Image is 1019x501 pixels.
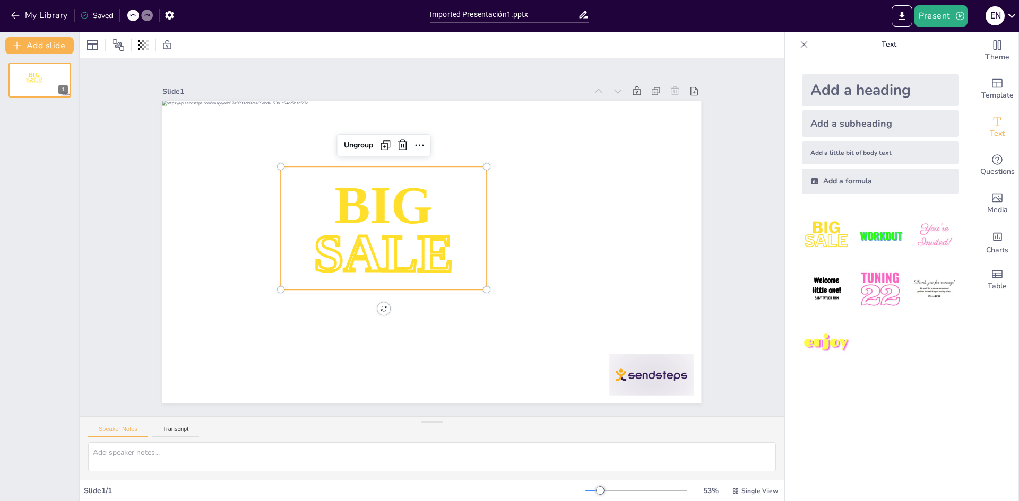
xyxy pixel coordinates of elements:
[990,128,1005,139] span: Text
[802,110,959,137] div: Add a subheading
[976,146,1018,184] div: Get real-time input from your audience
[84,486,585,496] div: Slide 1 / 1
[910,211,959,260] img: 3.jpeg
[914,5,968,27] button: Present
[802,74,959,106] div: Add a heading
[335,174,433,233] span: BIG
[986,5,1005,27] button: E N
[430,7,578,22] input: Insert title
[8,7,72,24] button: My Library
[892,5,912,27] button: Export to PowerPoint
[802,169,959,194] div: Add a formula
[88,426,148,437] button: Speaker Notes
[802,265,851,314] img: 4.jpeg
[856,265,905,314] img: 5.jpeg
[152,426,200,437] button: Transcript
[980,166,1015,178] span: Questions
[910,265,959,314] img: 6.jpeg
[26,77,42,84] span: SALE
[340,137,377,154] div: Ungroup
[84,37,101,54] div: Layout
[80,11,113,21] div: Saved
[976,223,1018,261] div: Add charts and graphs
[802,141,959,164] div: Add a little bit of body text
[58,85,68,94] div: 1
[698,486,723,496] div: 53 %
[813,32,965,57] p: Text
[5,37,74,54] button: Add slide
[987,204,1008,216] span: Media
[856,211,905,260] img: 2.jpeg
[802,319,851,368] img: 7.jpeg
[29,71,40,78] span: BIG
[976,184,1018,223] div: Add images, graphics, shapes or video
[162,86,586,96] div: Slide 1
[741,487,778,495] span: Single View
[976,32,1018,70] div: Change the overall theme
[988,280,1007,292] span: Table
[112,39,125,51] span: Position
[976,261,1018,299] div: Add a table
[986,6,1005,25] div: E N
[985,51,1009,63] span: Theme
[976,70,1018,108] div: Add ready made slides
[802,211,851,260] img: 1.jpeg
[981,90,1014,101] span: Template
[976,108,1018,146] div: Add text boxes
[986,244,1008,256] span: Charts
[314,223,453,281] span: SALE
[8,63,71,98] div: 1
